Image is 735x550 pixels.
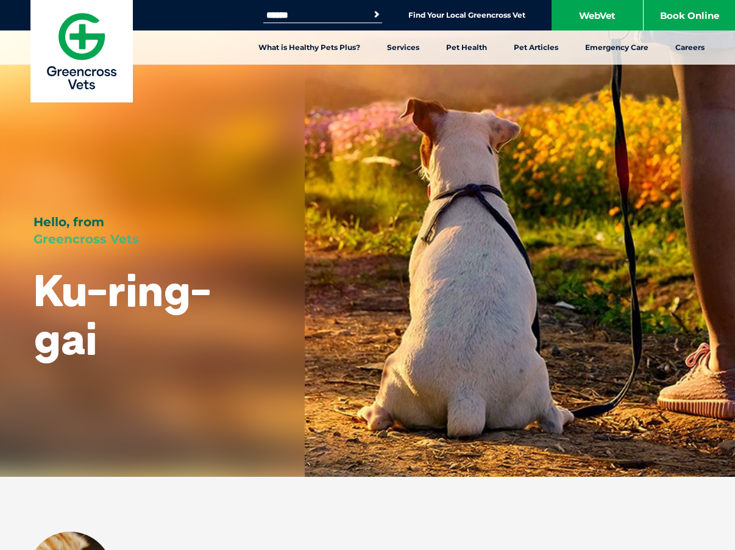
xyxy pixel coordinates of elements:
h1: Ku-ring-gai [34,266,271,362]
a: Careers [662,30,718,65]
a: Pet Health [433,30,500,65]
a: Emergency Care [572,30,662,65]
a: What is Healthy Pets Plus? [245,30,374,65]
a: Pet Articles [500,30,572,65]
span: Hello, from [34,215,104,229]
span: Greencross Vets [34,232,139,246]
a: Find Your Local Greencross Vet [408,10,525,20]
a: Services [374,30,433,65]
button: Search [371,9,383,21]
